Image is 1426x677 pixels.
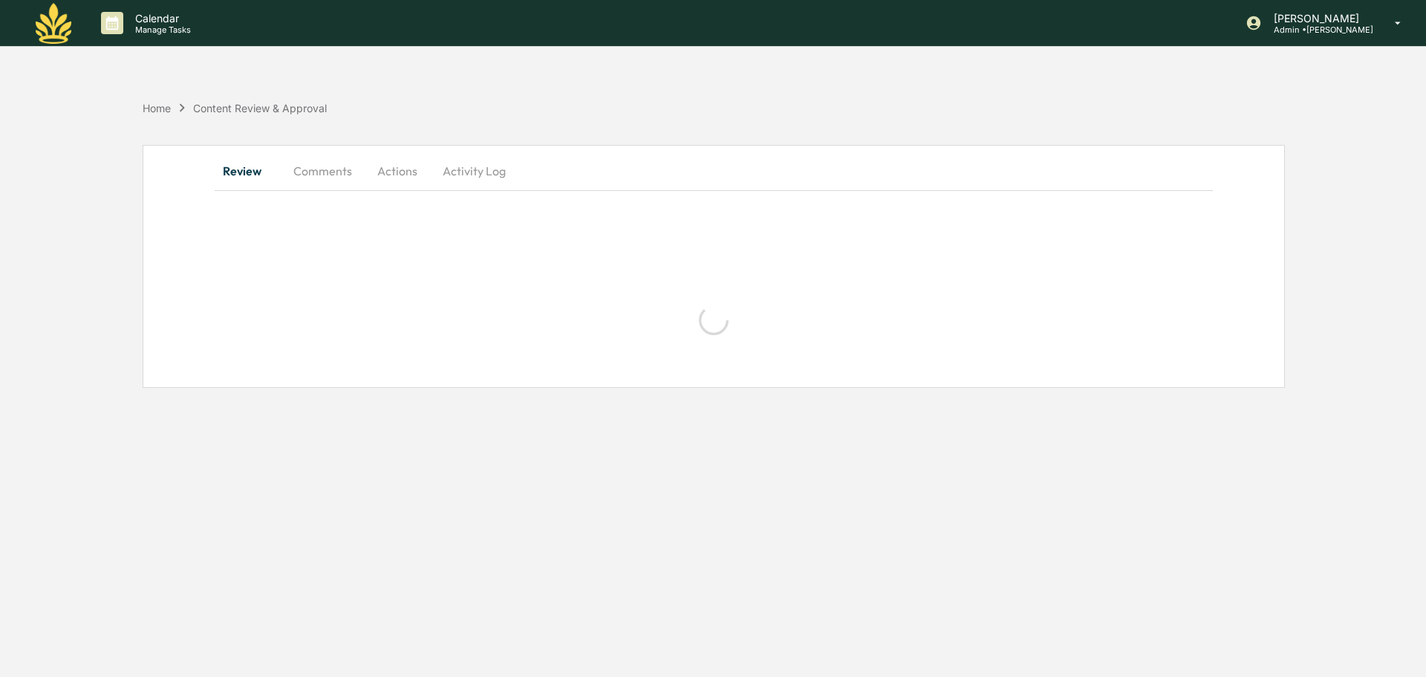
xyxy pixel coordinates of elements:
button: Activity Log [431,153,518,189]
button: Actions [364,153,431,189]
p: Admin • [PERSON_NAME] [1262,25,1373,35]
div: secondary tabs example [215,153,1213,189]
p: [PERSON_NAME] [1262,12,1373,25]
button: Comments [281,153,364,189]
img: logo [36,3,71,44]
p: Calendar [123,12,198,25]
div: Home [143,102,171,114]
div: Content Review & Approval [193,102,327,114]
button: Review [215,153,281,189]
p: Manage Tasks [123,25,198,35]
